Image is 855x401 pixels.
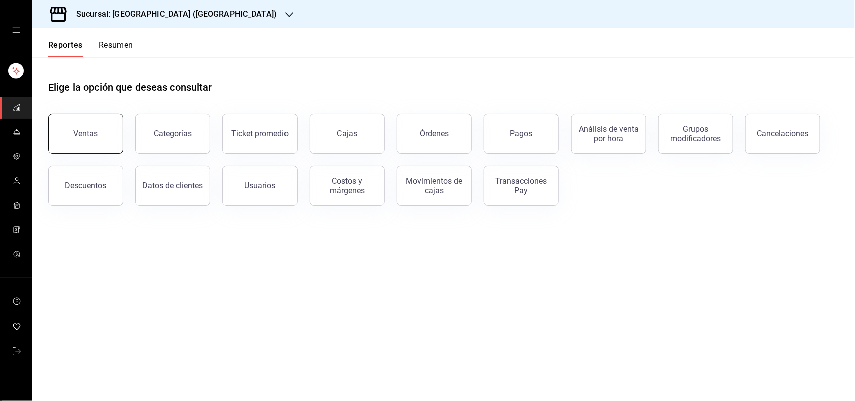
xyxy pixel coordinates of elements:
button: Movimientos de cajas [397,166,472,206]
button: Ventas [48,114,123,154]
button: Reportes [48,40,83,57]
button: Usuarios [222,166,298,206]
button: Categorías [135,114,210,154]
div: Categorías [154,129,192,138]
h1: Elige la opción que deseas consultar [48,80,212,95]
button: Grupos modificadores [658,114,733,154]
button: Órdenes [397,114,472,154]
div: Transacciones Pay [490,176,552,195]
button: Resumen [99,40,133,57]
div: Análisis de venta por hora [578,124,640,143]
div: Usuarios [244,181,275,190]
div: Cancelaciones [757,129,809,138]
button: Descuentos [48,166,123,206]
div: Movimientos de cajas [403,176,465,195]
button: Costos y márgenes [310,166,385,206]
button: Cancelaciones [745,114,820,154]
div: Ticket promedio [231,129,289,138]
button: open drawer [12,26,20,34]
h3: Sucursal: [GEOGRAPHIC_DATA] ([GEOGRAPHIC_DATA]) [68,8,277,20]
div: Ventas [74,129,98,138]
button: Ticket promedio [222,114,298,154]
button: Transacciones Pay [484,166,559,206]
div: Descuentos [65,181,107,190]
button: Datos de clientes [135,166,210,206]
div: Pagos [510,129,533,138]
button: Pagos [484,114,559,154]
button: Análisis de venta por hora [571,114,646,154]
div: Cajas [337,128,358,140]
div: navigation tabs [48,40,133,57]
div: Grupos modificadores [665,124,727,143]
div: Costos y márgenes [316,176,378,195]
div: Datos de clientes [143,181,203,190]
a: Cajas [310,114,385,154]
div: Órdenes [420,129,449,138]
